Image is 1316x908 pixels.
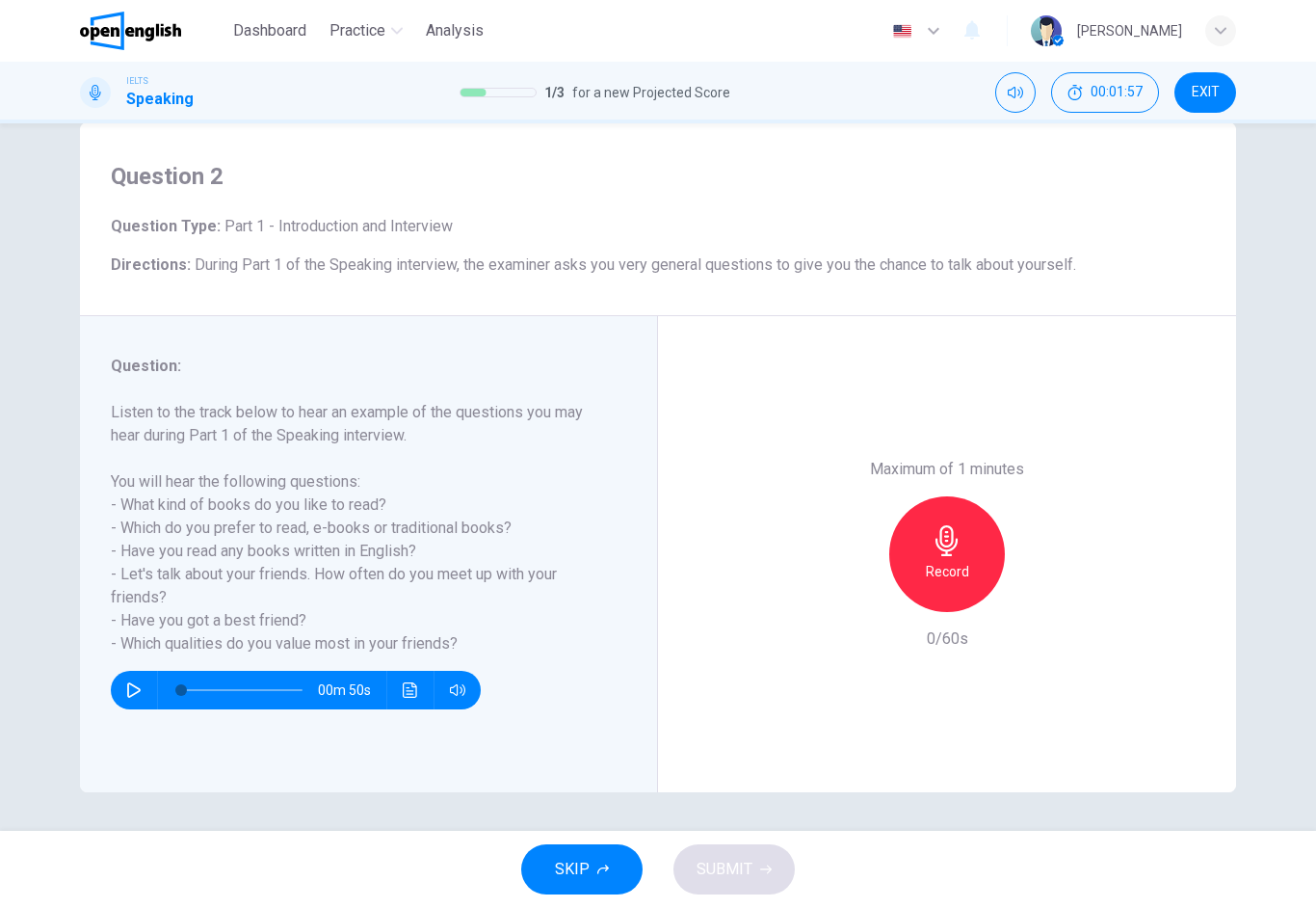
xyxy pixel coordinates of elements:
[418,13,491,48] button: Analysis
[126,74,148,88] span: IELTS
[1077,19,1182,42] div: [PERSON_NAME]
[521,844,643,895] button: SKIP
[1031,15,1062,46] img: Profile picture
[111,215,1205,238] h6: Question Type :
[889,496,1005,612] button: Record
[572,81,730,104] span: for a new Projected Score
[195,255,1076,274] span: During Part 1 of the Speaking interview, the examiner asks you very general questions to give you...
[926,560,969,583] h6: Record
[322,13,410,48] button: Practice
[555,856,590,883] span: SKIP
[426,19,484,42] span: Analysis
[80,12,181,50] img: OpenEnglish logo
[1192,85,1220,100] span: EXIT
[318,671,386,709] span: 00m 50s
[221,217,453,235] span: Part 1 - Introduction and Interview
[1051,72,1159,113] div: Hide
[870,458,1024,481] h6: Maximum of 1 minutes
[329,19,385,42] span: Practice
[80,12,225,50] a: OpenEnglish logo
[927,628,968,651] h6: 0/60s
[233,19,306,42] span: Dashboard
[1051,72,1159,113] button: 00:01:57
[395,671,426,709] button: Click to see the audio transcription
[111,254,1205,277] h6: Directions :
[126,88,194,111] h1: Speaking
[111,161,1205,192] h4: Question 2
[225,13,314,48] button: Dashboard
[111,355,603,378] h6: Question :
[544,81,565,104] span: 1 / 3
[1174,72,1236,113] button: EXIT
[890,24,914,39] img: en
[111,401,603,655] h6: Listen to the track below to hear an example of the questions you may hear during Part 1 of the S...
[995,72,1036,113] div: Mute
[1091,85,1143,100] span: 00:01:57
